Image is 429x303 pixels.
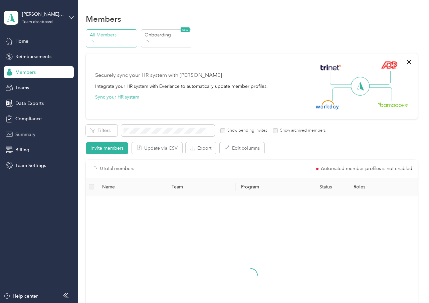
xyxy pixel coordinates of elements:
img: Line Right Down [369,87,392,102]
th: Program [236,178,303,196]
img: Line Left Up [330,71,353,85]
span: Summary [15,131,35,138]
span: Data Exports [15,100,44,107]
span: NEW [181,27,190,32]
p: 0 Total members [100,165,134,172]
div: [PERSON_NAME] Management [22,11,64,18]
div: Integrate your HR system with Everlance to automatically update member profiles. [95,83,268,90]
span: Billing [15,146,29,153]
label: Show archived members [278,128,326,134]
img: Line Right Up [367,71,391,85]
p: All Members [90,31,135,38]
button: Help center [4,293,38,300]
span: Reimbursements [15,53,51,60]
button: Edit columns [220,142,264,154]
button: Invite members [86,142,128,154]
button: Sync your HR system [95,94,139,101]
span: Compliance [15,115,42,122]
img: BambooHR [378,102,408,107]
span: Team Settings [15,162,46,169]
span: Automated member profiles is not enabled [321,166,412,171]
h1: Members [86,15,121,22]
p: Onboarding [145,31,190,38]
iframe: Everlance-gr Chat Button Frame [392,266,429,303]
div: Team dashboard [22,20,53,24]
label: Show pending invites [225,128,267,134]
th: Status [303,178,348,196]
img: ADP [381,61,397,69]
img: Trinet [319,63,342,72]
button: Update via CSV [132,142,182,154]
div: Securely sync your HR system with [PERSON_NAME] [95,71,222,80]
span: Home [15,38,28,45]
th: Name [97,178,166,196]
span: Name [102,184,161,190]
th: Roles [348,178,418,196]
th: Team [166,178,236,196]
button: Export [186,142,216,154]
span: Teams [15,84,29,91]
span: Members [15,69,36,76]
img: Workday [316,100,339,110]
button: Filters [86,125,118,136]
img: Line Left Down [332,87,356,101]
